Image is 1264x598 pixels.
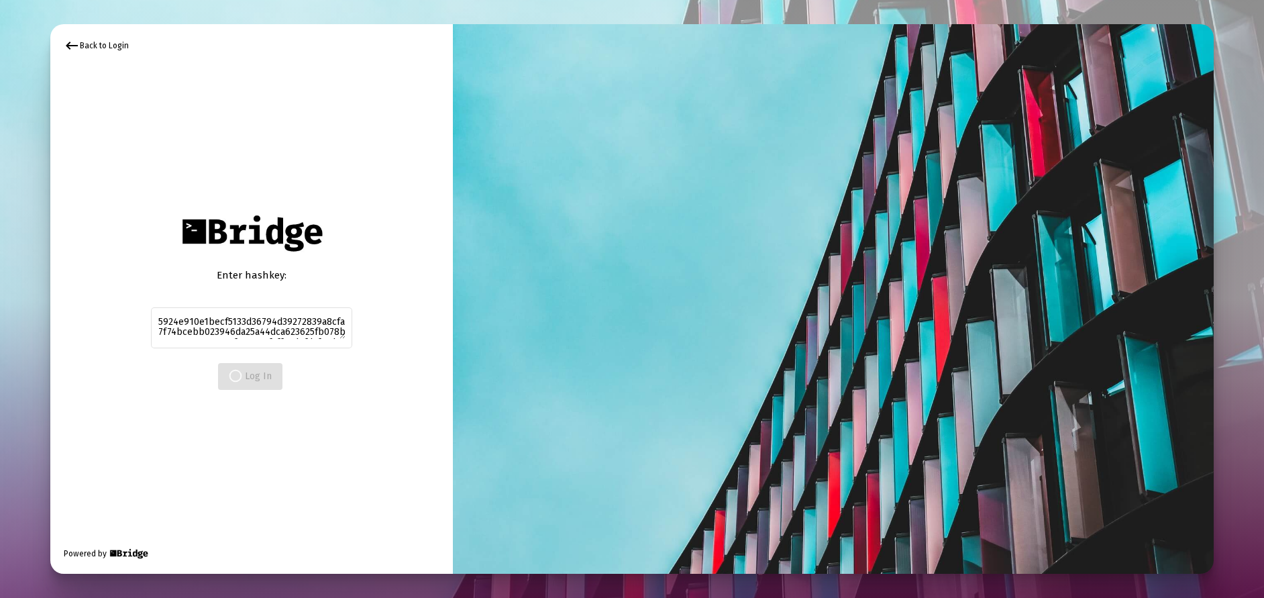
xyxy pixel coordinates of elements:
[151,268,352,282] div: Enter hashkey:
[175,208,329,258] img: Bridge Financial Technology Logo
[64,38,80,54] mat-icon: keyboard_backspace
[64,547,149,560] div: Powered by
[218,363,282,390] button: Log In
[108,547,149,560] img: Bridge Financial Technology Logo
[64,38,129,54] div: Back to Login
[229,370,272,382] span: Log In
